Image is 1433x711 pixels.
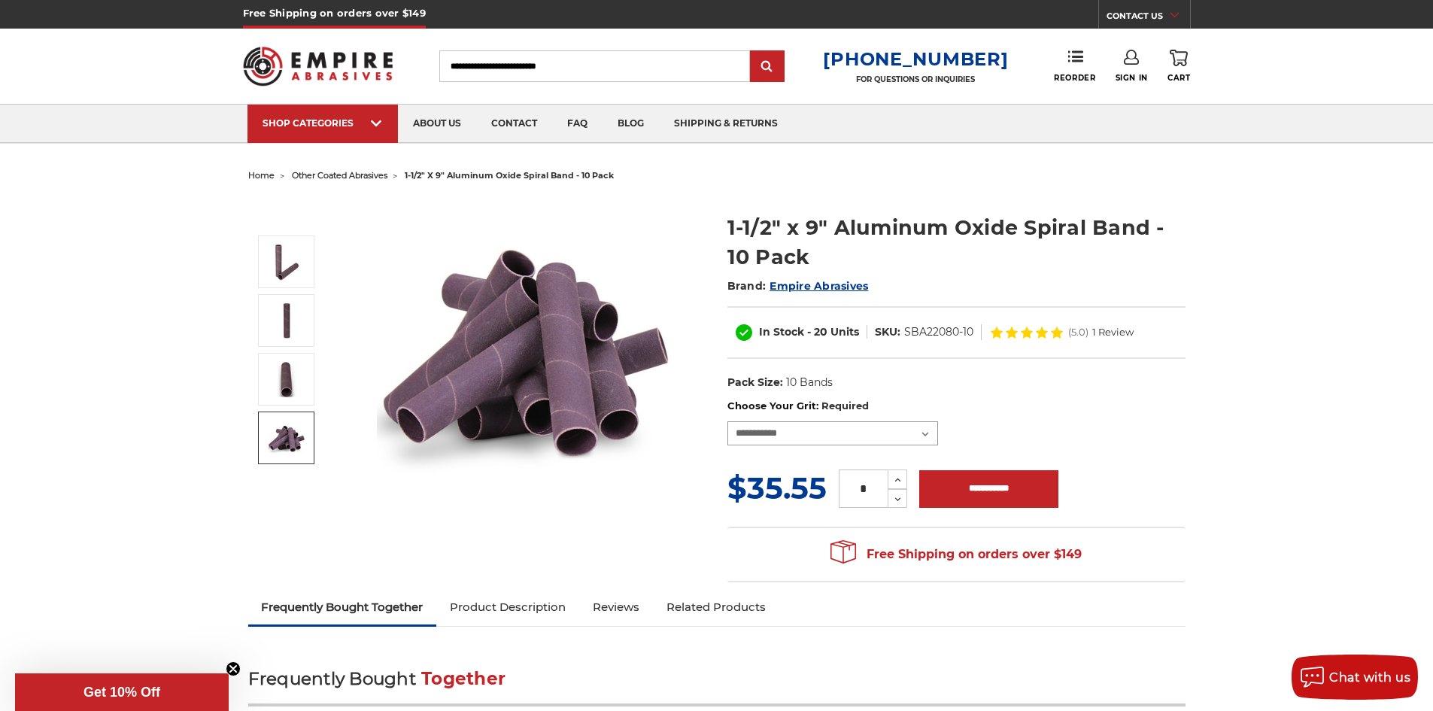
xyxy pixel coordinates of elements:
span: Together [421,668,505,689]
label: Choose Your Grit: [727,399,1186,414]
a: Cart [1167,50,1190,83]
a: other coated abrasives [292,170,387,181]
a: shipping & returns [659,105,793,143]
img: 1-1/2" x 9" Aluminum Oxide Spiral Bands [268,360,305,398]
img: Empire Abrasives [243,37,393,96]
span: Get 10% Off [83,685,160,700]
img: 1-1/2" x 9" AOX Spiral Bands [268,419,305,457]
a: faq [552,105,603,143]
p: FOR QUESTIONS OR INQUIRIES [823,74,1008,84]
img: 1-1/2" x 9" Spiral Bands Aluminum Oxide [268,243,305,281]
a: about us [398,105,476,143]
span: Sign In [1116,73,1148,83]
span: Cart [1167,73,1190,83]
img: 1-1/2" x 9" Spiral Bands Aluminum Oxide [377,197,678,498]
a: Empire Abrasives [770,279,868,293]
a: contact [476,105,552,143]
dt: Pack Size: [727,375,783,390]
span: 20 [814,325,827,339]
input: Submit [752,52,782,82]
dt: SKU: [875,324,900,340]
div: Get 10% OffClose teaser [15,673,229,711]
span: - [807,325,811,339]
span: Chat with us [1329,670,1410,685]
span: $35.55 [727,469,827,506]
span: Frequently Bought [248,668,416,689]
a: home [248,170,275,181]
a: Related Products [653,591,779,624]
a: blog [603,105,659,143]
span: Brand: [727,279,767,293]
h1: 1-1/2" x 9" Aluminum Oxide Spiral Band - 10 Pack [727,213,1186,272]
a: [PHONE_NUMBER] [823,48,1008,70]
a: CONTACT US [1107,8,1190,29]
dd: 10 Bands [786,375,833,390]
span: Reorder [1054,73,1095,83]
a: Reviews [579,591,653,624]
span: Units [830,325,859,339]
span: (5.0) [1068,327,1088,337]
dd: SBA22080-10 [904,324,973,340]
span: Free Shipping on orders over $149 [830,539,1082,570]
span: 1 Review [1092,327,1134,337]
small: Required [821,400,869,412]
span: In Stock [759,325,804,339]
img: 1-1/2" x 9" Spiral Bands AOX [268,302,305,339]
button: Chat with us [1292,655,1418,700]
span: 1-1/2" x 9" aluminum oxide spiral band - 10 pack [405,170,614,181]
button: Close teaser [226,661,241,676]
a: Reorder [1054,50,1095,82]
a: Product Description [436,591,579,624]
a: Frequently Bought Together [248,591,437,624]
div: SHOP CATEGORIES [263,117,383,129]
